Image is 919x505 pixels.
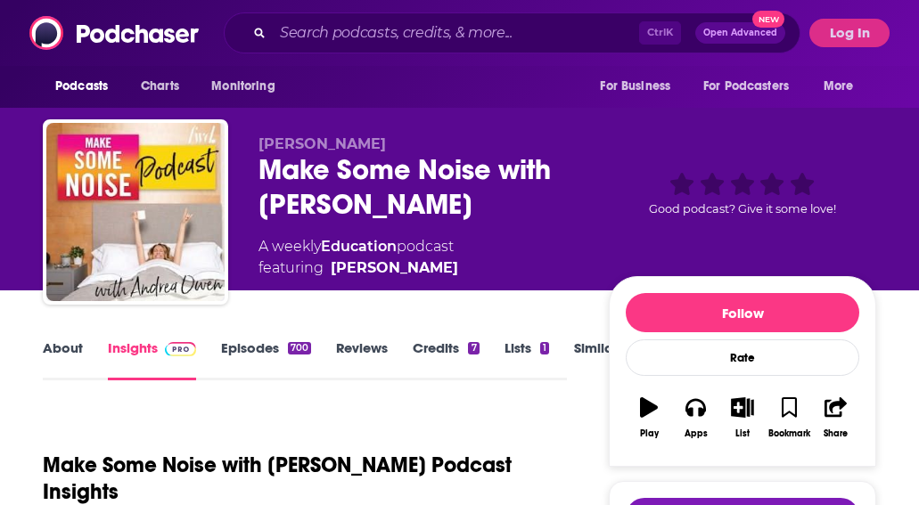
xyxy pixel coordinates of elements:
span: Charts [141,74,179,99]
span: More [824,74,854,99]
div: Share [824,428,848,439]
button: Share [813,386,859,450]
span: For Podcasters [703,74,789,99]
button: open menu [587,69,693,103]
span: Good podcast? Give it some love! [649,202,836,216]
a: Education [321,238,397,255]
input: Search podcasts, credits, & more... [273,19,639,47]
div: A weekly podcast [258,236,458,279]
button: Follow [626,293,859,332]
span: For Business [600,74,670,99]
img: Podchaser Pro [165,342,196,356]
button: Play [626,386,672,450]
span: Monitoring [211,74,275,99]
div: Search podcasts, credits, & more... [224,12,800,53]
img: Podchaser - Follow, Share and Rate Podcasts [29,16,201,50]
h1: Make Some Noise with [PERSON_NAME] Podcast Insights [43,452,589,505]
a: Similar [574,339,618,380]
button: open menu [199,69,298,103]
a: Charts [129,69,190,103]
span: New [752,11,784,28]
a: Credits7 [413,339,479,380]
span: [PERSON_NAME] [258,135,386,152]
a: Episodes700 [221,339,311,380]
div: Good podcast? Give it some love! [609,135,876,247]
button: open menu [811,69,876,103]
button: open menu [692,69,815,103]
button: Open AdvancedNew [695,22,785,44]
span: Open Advanced [703,29,777,37]
div: Bookmark [768,428,810,439]
span: Podcasts [55,74,108,99]
div: Rate [626,339,859,376]
div: 1 [540,342,549,354]
button: List [719,386,766,450]
div: 7 [468,342,479,354]
div: 700 [288,342,311,354]
span: featuring [258,257,458,279]
a: Reviews [336,339,388,380]
a: Lists1 [505,339,549,380]
img: Make Some Noise with Andrea Owen [46,123,225,301]
button: Bookmark [766,386,812,450]
div: Play [640,428,659,439]
span: Ctrl K [639,21,681,45]
div: Apps [685,428,708,439]
a: [PERSON_NAME] [331,257,458,279]
button: Log In [809,19,890,47]
div: List [735,428,750,439]
a: About [43,339,83,380]
a: InsightsPodchaser Pro [108,339,196,380]
button: open menu [43,69,131,103]
button: Apps [672,386,718,450]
